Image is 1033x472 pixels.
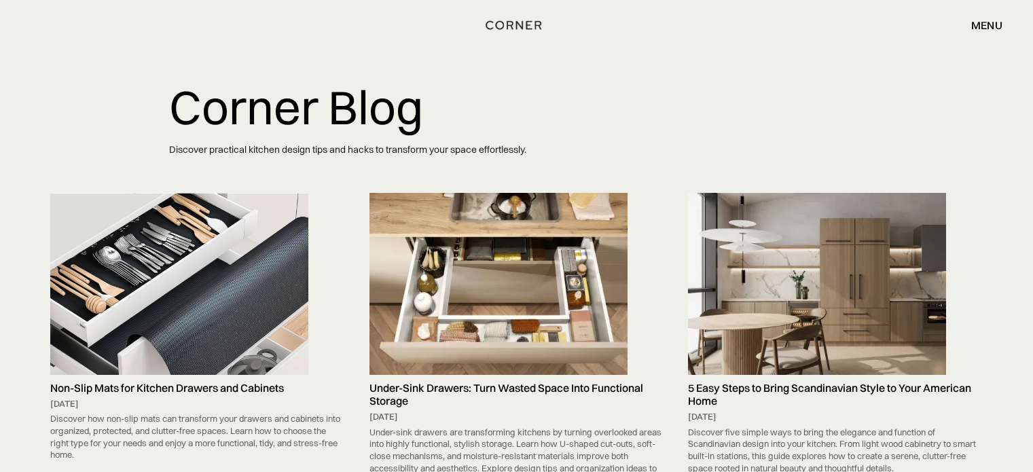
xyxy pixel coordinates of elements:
h5: 5 Easy Steps to Bring Scandinavian Style to Your American Home [688,382,983,407]
h5: Non-Slip Mats for Kitchen Drawers and Cabinets [50,382,345,395]
div: [DATE] [50,398,345,410]
div: menu [958,14,1002,37]
a: Non-Slip Mats for Kitchen Drawers and Cabinets[DATE]Discover how non-slip mats can transform your... [43,193,352,464]
p: Discover practical kitchen design tips and hacks to transform your space effortlessly. [169,133,865,166]
h5: Under-Sink Drawers: Turn Wasted Space Into Functional Storage [369,382,664,407]
h1: Corner Blog [169,81,865,133]
div: [DATE] [688,411,983,423]
a: home [481,16,551,34]
div: menu [971,20,1002,31]
div: Discover how non-slip mats can transform your drawers and cabinets into organized, protected, and... [50,410,345,464]
div: [DATE] [369,411,664,423]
